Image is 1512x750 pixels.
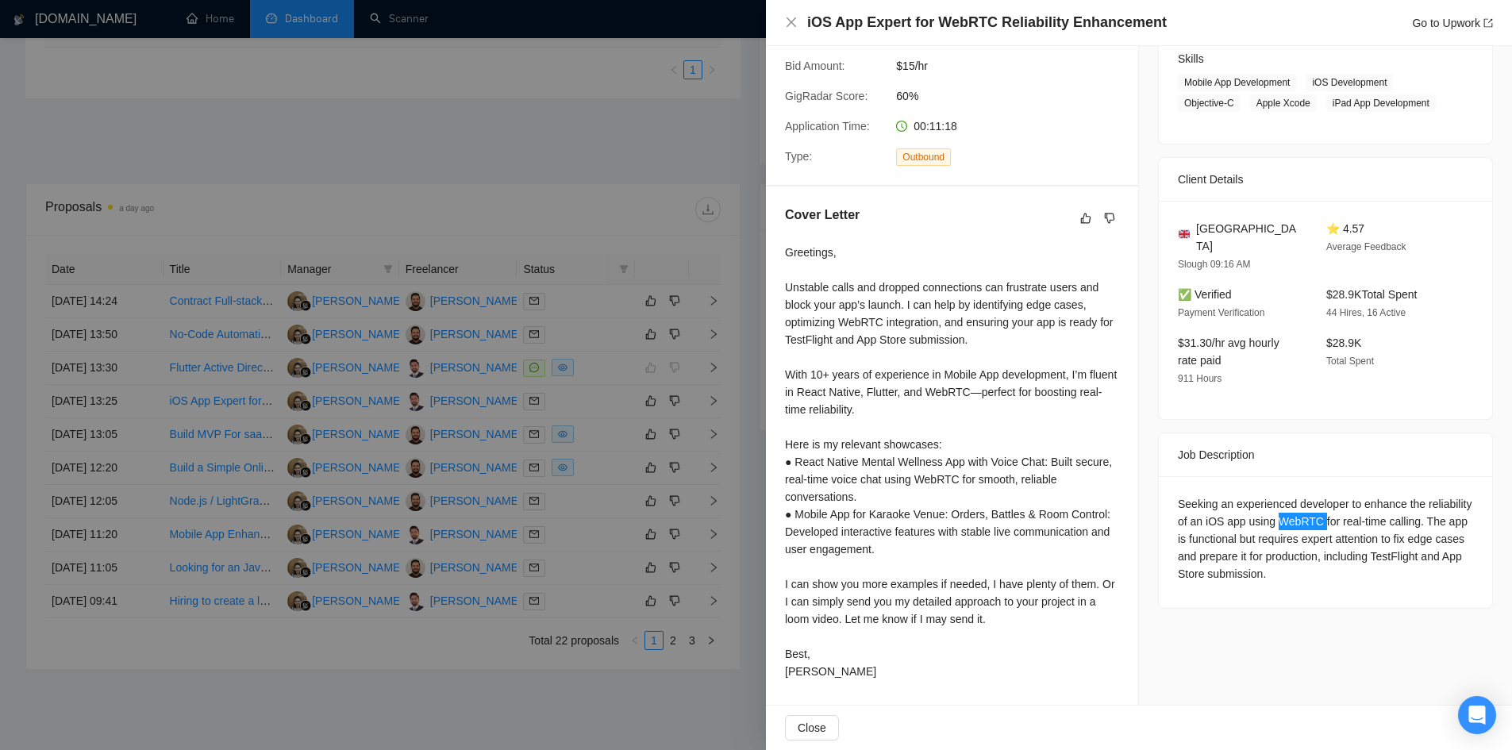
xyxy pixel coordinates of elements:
span: Mobile App Development [1178,74,1296,91]
div: Client Details [1178,158,1473,201]
span: dislike [1104,212,1115,225]
span: clock-circle [896,121,907,132]
span: iPad App Development [1326,94,1436,112]
span: 44 Hires, 16 Active [1326,307,1406,318]
span: $28.9K [1326,337,1361,349]
span: 00:11:18 [914,120,957,133]
button: like [1076,209,1095,228]
span: Apple Xcode [1250,94,1317,112]
div: Greetings, Unstable calls and dropped connections can frustrate users and block your app’s launch... [785,244,1119,680]
span: Average Feedback [1326,241,1406,252]
span: [GEOGRAPHIC_DATA] [1196,220,1301,255]
span: Objective-C [1178,94,1241,112]
button: dislike [1100,209,1119,228]
span: like [1080,212,1091,225]
span: Slough 09:16 AM [1178,259,1250,270]
span: $31.30/hr avg hourly rate paid [1178,337,1279,367]
button: Close [785,16,798,29]
span: Payment Verification [1178,307,1264,318]
span: Close [798,719,826,737]
span: export [1483,18,1493,28]
span: ⭐ 4.57 [1326,222,1364,235]
span: Outbound [896,148,951,166]
span: iOS Development [1306,74,1393,91]
span: close [785,16,798,29]
span: $28.9K Total Spent [1326,288,1417,301]
span: Application Time: [785,120,870,133]
img: 🇬🇧 [1179,229,1190,240]
a: Go to Upworkexport [1412,17,1493,29]
span: Type: [785,150,812,163]
button: Close [785,715,839,740]
span: Bid Amount: [785,60,845,72]
span: $15/hr [896,57,1134,75]
div: Open Intercom Messenger [1458,696,1496,734]
span: GigRadar Score: [785,90,868,102]
span: Total Spent [1326,356,1374,367]
h5: Cover Letter [785,206,860,225]
span: 911 Hours [1178,373,1222,384]
span: Skills [1178,52,1204,65]
span: 60% [896,87,1134,105]
div: Job Description [1178,433,1473,476]
h4: iOS App Expert for WebRTC Reliability Enhancement [807,13,1167,33]
span: ✅ Verified [1178,288,1232,301]
div: Seeking an experienced developer to enhance the reliability of an iOS app using WebRTC for real-t... [1178,495,1473,583]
